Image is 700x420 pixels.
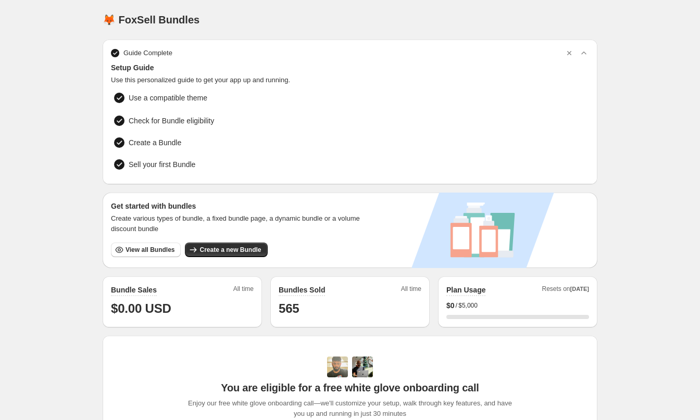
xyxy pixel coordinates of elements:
[542,285,590,296] span: Resets on
[111,243,181,257] button: View all Bundles
[446,300,589,311] div: /
[279,300,421,317] h1: 565
[458,301,478,310] span: $5,000
[183,398,518,419] span: Enjoy our free white glove onboarding call—we'll customize your setup, walk through key features,...
[111,201,370,211] h3: Get started with bundles
[233,285,254,296] span: All time
[446,300,455,311] span: $ 0
[401,285,421,296] span: All time
[123,48,172,58] span: Guide Complete
[103,14,199,26] h1: 🦊 FoxSell Bundles
[570,286,589,292] span: [DATE]
[126,246,174,254] span: View all Bundles
[279,285,325,295] h2: Bundles Sold
[185,243,267,257] button: Create a new Bundle
[111,213,370,234] span: Create various types of bundle, a fixed bundle page, a dynamic bundle or a volume discount bundle
[129,93,519,103] span: Use a compatible theme
[129,159,195,170] span: Sell your first Bundle
[111,300,254,317] h1: $0.00 USD
[129,116,214,126] span: Check for Bundle eligibility
[327,357,348,377] img: Adi
[111,62,589,73] span: Setup Guide
[352,357,373,377] img: Prakhar
[446,285,485,295] h2: Plan Usage
[129,137,181,148] span: Create a Bundle
[111,75,589,85] span: Use this personalized guide to get your app up and running.
[221,381,479,394] span: You are eligible for a free white glove onboarding call
[111,285,157,295] h2: Bundle Sales
[199,246,261,254] span: Create a new Bundle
